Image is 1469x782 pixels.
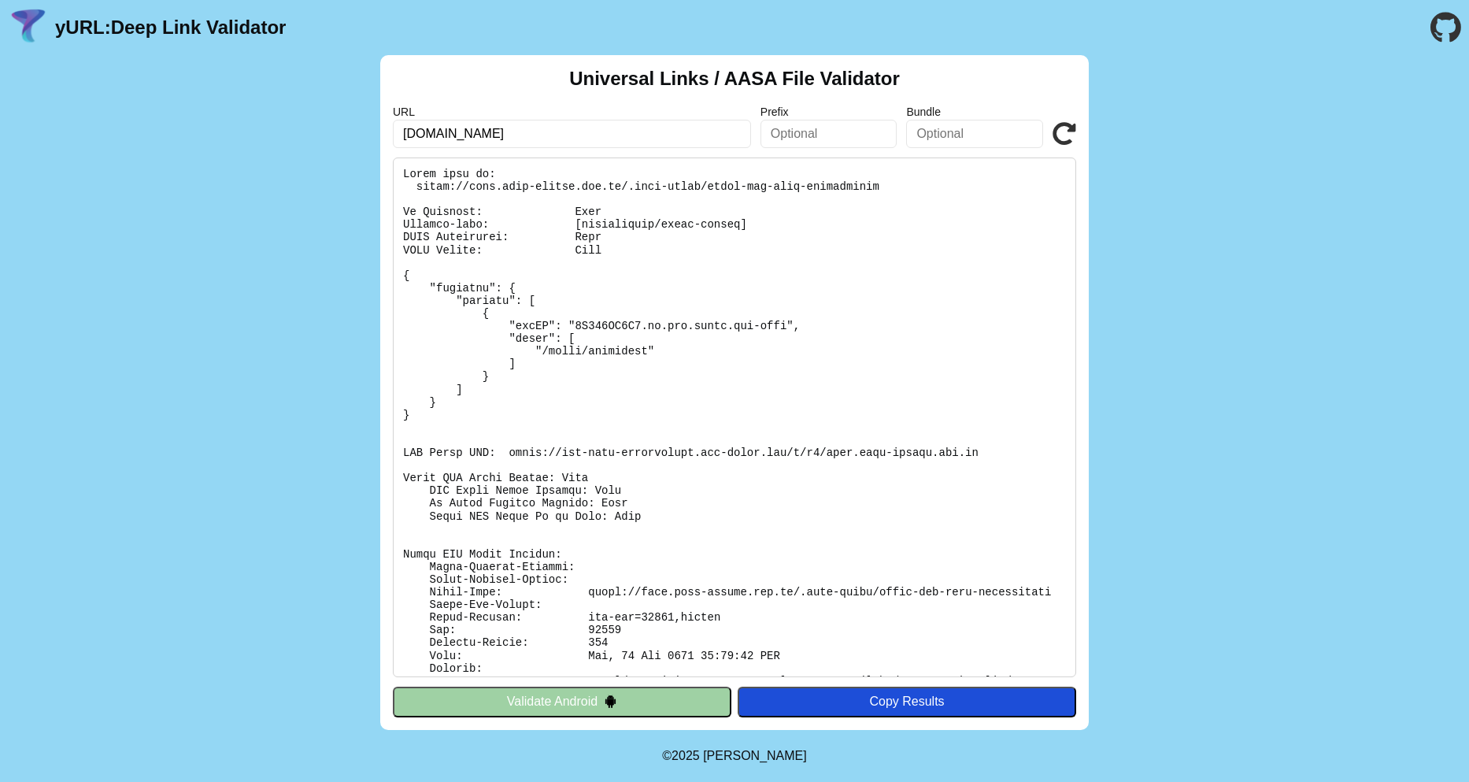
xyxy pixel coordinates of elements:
footer: © [662,730,806,782]
h2: Universal Links / AASA File Validator [569,68,900,90]
pre: Lorem ipsu do: sitam://cons.adip-elitse.doe.te/.inci-utlab/etdol-mag-aliq-enimadminim Ve Quisnost... [393,158,1076,677]
img: yURL Logo [8,7,49,48]
label: URL [393,106,751,118]
input: Optional [906,120,1043,148]
label: Bundle [906,106,1043,118]
input: Optional [760,120,897,148]
div: Copy Results [746,695,1068,709]
button: Validate Android [393,687,731,717]
a: yURL:Deep Link Validator [55,17,286,39]
label: Prefix [760,106,897,118]
input: Required [393,120,751,148]
button: Copy Results [738,687,1076,717]
a: Michael Ibragimchayev's Personal Site [703,749,807,762]
span: 2025 [672,749,700,762]
img: droidIcon.svg [604,695,617,708]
